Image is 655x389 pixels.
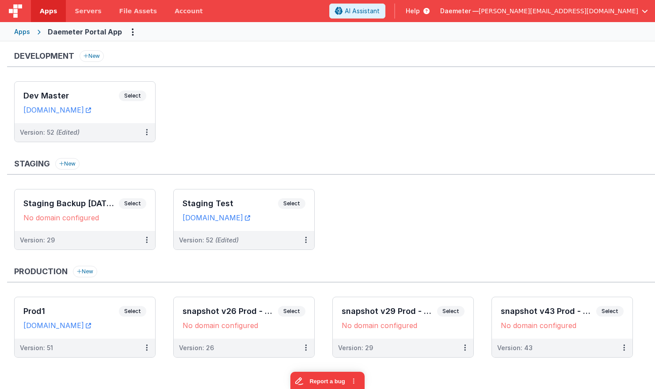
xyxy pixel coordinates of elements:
span: (Edited) [215,236,239,244]
span: Apps [40,7,57,15]
span: Daemeter — [440,7,479,15]
span: Select [278,306,305,317]
h3: snapshot v43 Prod - [DATE] [501,307,596,316]
h3: Staging Backup [DATE]_vers29 [23,199,119,208]
div: No domain configured [342,321,465,330]
h3: Production [14,267,68,276]
button: New [73,266,97,277]
button: Daemeter — [PERSON_NAME][EMAIL_ADDRESS][DOMAIN_NAME] [440,7,648,15]
h3: Prod1 [23,307,119,316]
div: Version: 43 [497,344,533,352]
span: Help [406,7,420,15]
span: Servers [75,7,101,15]
a: [DOMAIN_NAME] [183,213,250,222]
span: Select [596,306,624,317]
div: Apps [14,27,30,36]
div: No domain configured [501,321,624,330]
div: Version: 52 [179,236,239,245]
span: Select [119,91,146,101]
div: Version: 52 [20,128,80,137]
div: Version: 51 [20,344,53,352]
a: [DOMAIN_NAME] [23,106,91,114]
button: Options [126,25,140,39]
div: No domain configured [183,321,305,330]
span: File Assets [119,7,157,15]
h3: snapshot v26 Prod - [DATE] [183,307,278,316]
span: Select [119,306,146,317]
div: Version: 26 [179,344,214,352]
h3: Staging [14,159,50,168]
h3: snapshot v29 Prod - [DATE] [342,307,437,316]
button: New [55,158,80,170]
span: Select [437,306,465,317]
span: (Edited) [56,128,80,136]
h3: Staging Test [183,199,278,208]
button: AI Assistant [329,4,385,19]
span: Select [278,198,305,209]
h3: Dev Master [23,91,119,100]
div: Version: 29 [20,236,55,245]
span: [PERSON_NAME][EMAIL_ADDRESS][DOMAIN_NAME] [479,7,638,15]
span: Select [119,198,146,209]
h3: Development [14,52,74,60]
button: New [80,50,104,62]
a: [DOMAIN_NAME] [23,321,91,330]
div: Daemeter Portal App [48,26,122,37]
span: AI Assistant [345,7,380,15]
div: Version: 29 [338,344,373,352]
div: No domain configured [23,213,146,222]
